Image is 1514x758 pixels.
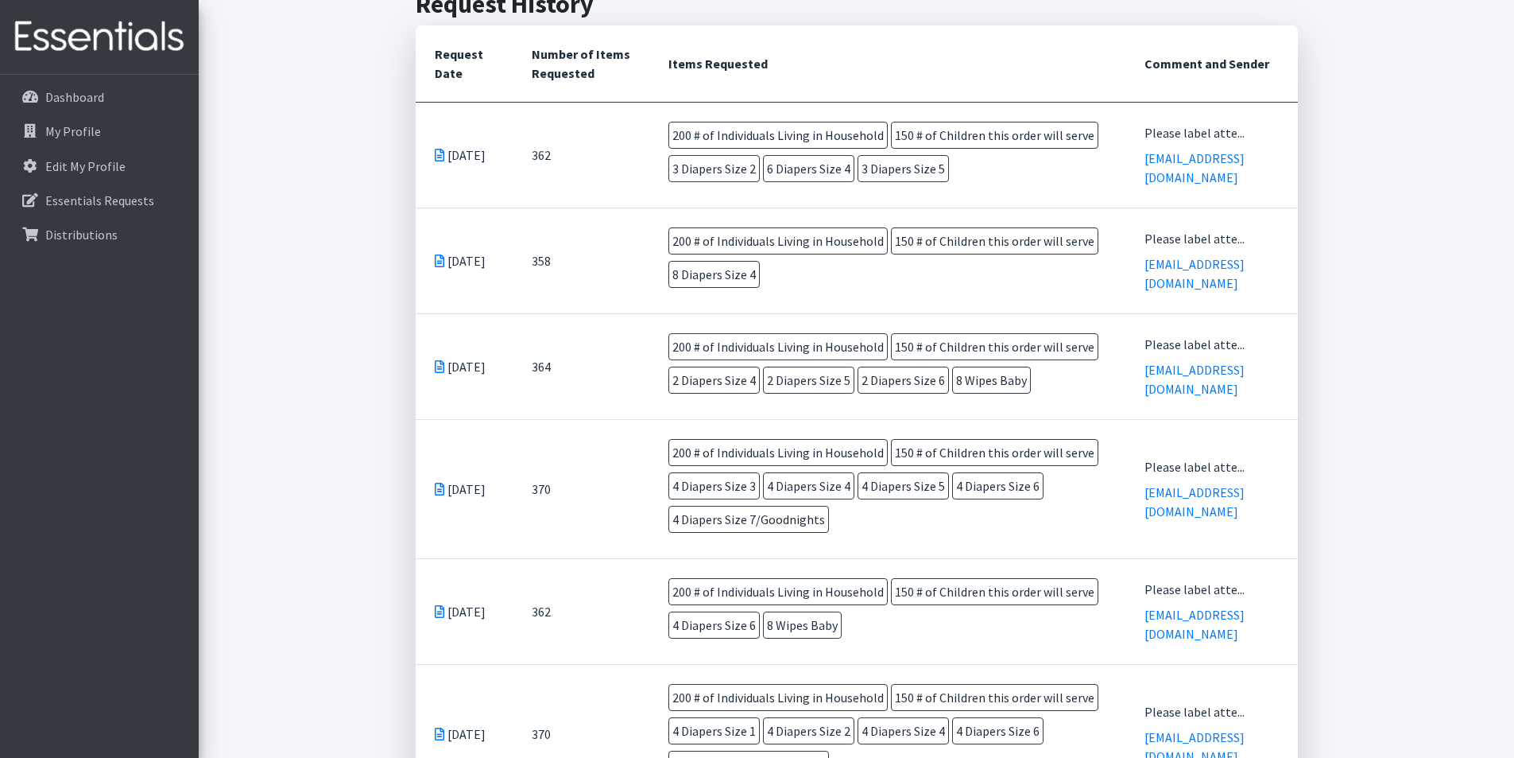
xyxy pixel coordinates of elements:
span: 150 # of Children this order will serve [891,333,1098,360]
a: [EMAIL_ADDRESS][DOMAIN_NAME] [1144,607,1245,642]
p: Dashboard [45,89,104,105]
span: 2 Diapers Size 6 [858,367,949,394]
span: 4 Diapers Size 5 [858,472,949,500]
span: 200 # of Individuals Living in Household [668,227,888,255]
span: 4 Diapers Size 3 [668,472,760,500]
span: 6 Diapers Size 4 [763,155,854,182]
span: 200 # of Individuals Living in Household [668,122,888,149]
span: 150 # of Children this order will serve [891,439,1098,466]
a: Essentials Requests [6,185,192,216]
td: [DATE] [416,208,513,313]
a: [EMAIL_ADDRESS][DOMAIN_NAME] [1144,484,1245,519]
th: Request Date [416,25,513,103]
a: [EMAIL_ADDRESS][DOMAIN_NAME] [1144,256,1245,291]
div: Please label atte... [1144,457,1278,476]
td: [DATE] [416,313,513,419]
p: Edit My Profile [45,158,126,174]
span: 4 Diapers Size 4 [858,717,949,744]
a: Dashboard [6,81,192,113]
span: 4 Diapers Size 7/Goodnights [668,506,829,533]
a: [EMAIL_ADDRESS][DOMAIN_NAME] [1144,150,1245,185]
span: 200 # of Individuals Living in Household [668,578,888,605]
th: Number of Items Requested [513,25,649,103]
a: Distributions [6,219,192,251]
span: 200 # of Individuals Living in Household [668,684,888,711]
td: 358 [513,208,649,313]
td: 362 [513,558,649,664]
span: 4 Diapers Size 4 [763,472,854,500]
span: 8 Diapers Size 4 [668,261,760,288]
div: Please label atte... [1144,123,1278,142]
div: Please label atte... [1144,335,1278,354]
span: 8 Wipes Baby [763,612,842,639]
span: 4 Diapers Size 1 [668,717,760,744]
span: 150 # of Children this order will serve [891,227,1098,255]
span: 2 Diapers Size 5 [763,367,854,394]
td: 364 [513,313,649,419]
a: [EMAIL_ADDRESS][DOMAIN_NAME] [1144,362,1245,397]
p: My Profile [45,123,101,139]
span: 150 # of Children this order will serve [891,684,1098,711]
th: Items Requested [649,25,1125,103]
th: Comment and Sender [1125,25,1297,103]
p: Distributions [45,227,118,243]
span: 3 Diapers Size 2 [668,155,760,182]
td: 370 [513,419,649,558]
div: Please label atte... [1144,580,1278,599]
span: 200 # of Individuals Living in Household [668,439,888,466]
span: 3 Diapers Size 5 [858,155,949,182]
span: 4 Diapers Size 6 [668,612,760,639]
span: 4 Diapers Size 6 [952,472,1044,500]
div: Please label atte... [1144,702,1278,721]
span: 4 Diapers Size 2 [763,717,854,744]
span: 200 # of Individuals Living in Household [668,333,888,360]
img: HumanEssentials [6,10,192,64]
span: 4 Diapers Size 6 [952,717,1044,744]
span: 2 Diapers Size 4 [668,367,760,394]
p: Essentials Requests [45,192,154,208]
td: [DATE] [416,102,513,208]
td: [DATE] [416,558,513,664]
td: 362 [513,102,649,208]
span: 150 # of Children this order will serve [891,122,1098,149]
a: Edit My Profile [6,150,192,182]
a: My Profile [6,115,192,147]
td: [DATE] [416,419,513,558]
div: Please label atte... [1144,229,1278,248]
span: 150 # of Children this order will serve [891,578,1098,605]
span: 8 Wipes Baby [952,367,1031,394]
